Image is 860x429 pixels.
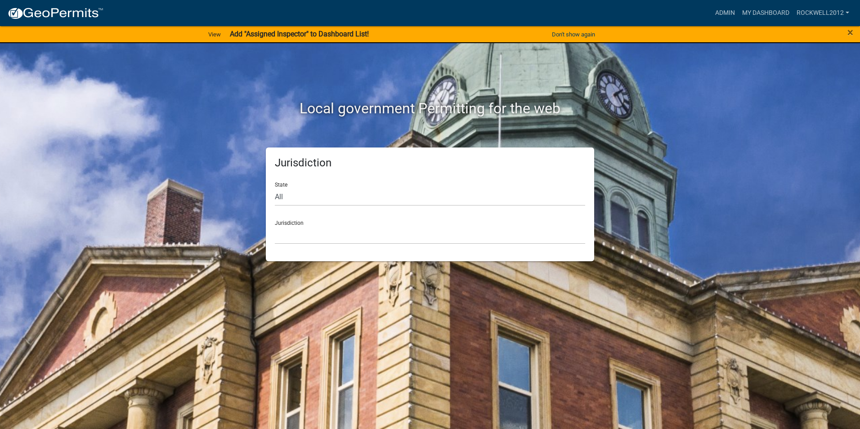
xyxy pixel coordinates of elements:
h5: Jurisdiction [275,156,585,170]
a: Rockwell2012 [793,4,853,22]
span: × [847,26,853,39]
a: Admin [712,4,739,22]
h2: Local government Permitting for the web [180,100,680,117]
strong: Add "Assigned Inspector" to Dashboard List! [230,30,369,38]
a: My Dashboard [739,4,793,22]
button: Close [847,27,853,38]
button: Don't show again [548,27,599,42]
a: View [205,27,224,42]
